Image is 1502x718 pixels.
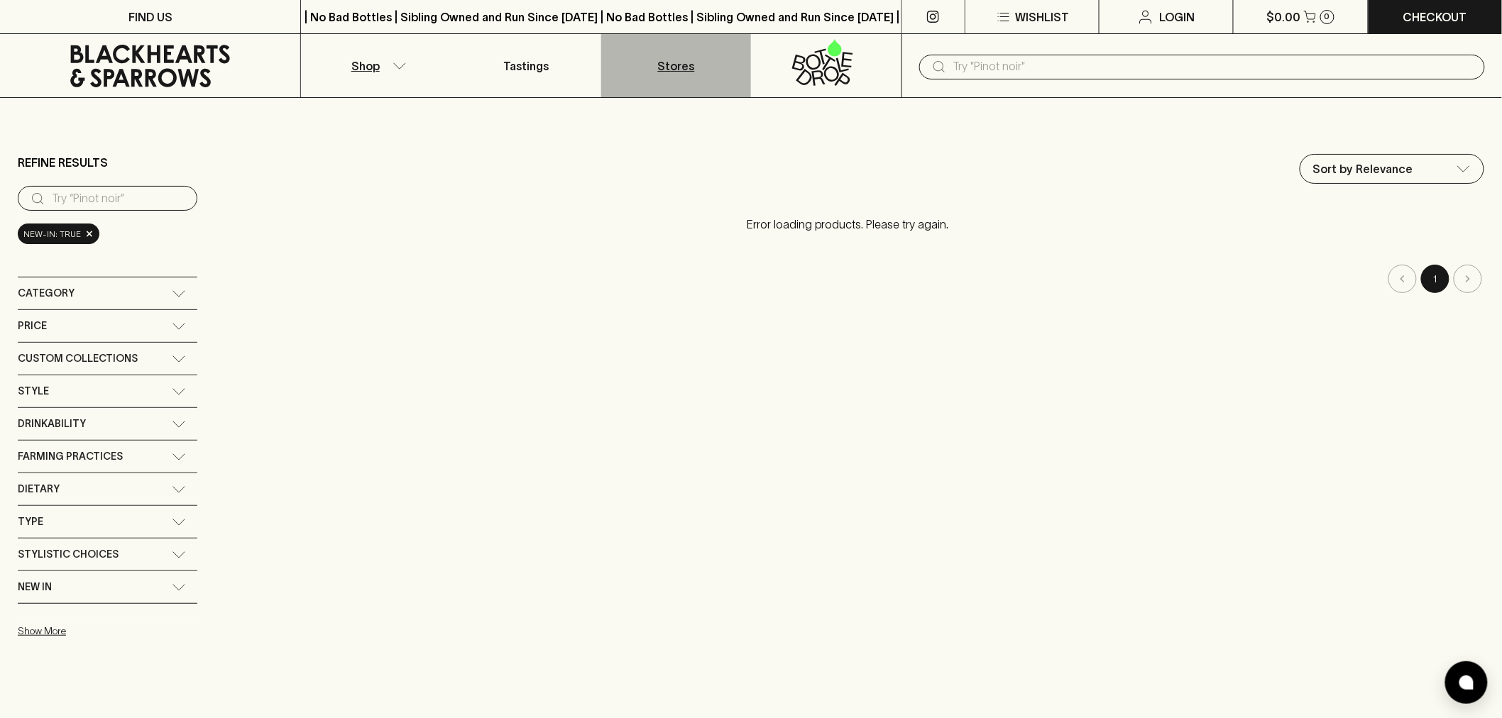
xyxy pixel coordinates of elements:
span: New In [18,578,52,596]
span: Price [18,317,47,335]
span: Farming Practices [18,448,123,465]
p: $0.00 [1267,9,1301,26]
p: Error loading products. Please try again. [212,201,1484,247]
p: Shop [351,57,380,74]
div: Drinkability [18,408,197,440]
div: Price [18,310,197,342]
p: Refine Results [18,154,108,171]
span: Type [18,513,43,531]
span: Category [18,285,75,302]
div: Custom Collections [18,343,197,375]
p: FIND US [128,9,172,26]
a: Stores [601,34,751,97]
p: Login [1160,9,1195,26]
div: Type [18,506,197,538]
div: Category [18,277,197,309]
div: Dietary [18,473,197,505]
p: Tastings [503,57,549,74]
a: Tastings [451,34,601,97]
p: 0 [1325,13,1330,21]
nav: pagination navigation [212,265,1484,293]
span: Stylistic Choices [18,546,119,563]
span: new-in: true [23,227,81,241]
input: Try "Pinot noir" [953,55,1474,78]
p: Sort by Relevance [1313,160,1413,177]
span: Custom Collections [18,350,138,368]
img: bubble-icon [1459,675,1474,690]
button: Shop [301,34,451,97]
div: Farming Practices [18,441,197,473]
div: Stylistic Choices [18,538,197,570]
span: Style [18,382,49,400]
button: Show More [18,617,204,646]
span: × [85,226,94,241]
p: Wishlist [1015,9,1069,26]
div: Sort by Relevance [1300,155,1484,183]
input: Try “Pinot noir” [52,187,186,210]
div: New In [18,571,197,603]
span: Drinkability [18,415,86,433]
button: page 1 [1421,265,1449,293]
p: Checkout [1403,9,1467,26]
p: Stores [658,57,695,74]
span: Dietary [18,480,60,498]
div: Style [18,375,197,407]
